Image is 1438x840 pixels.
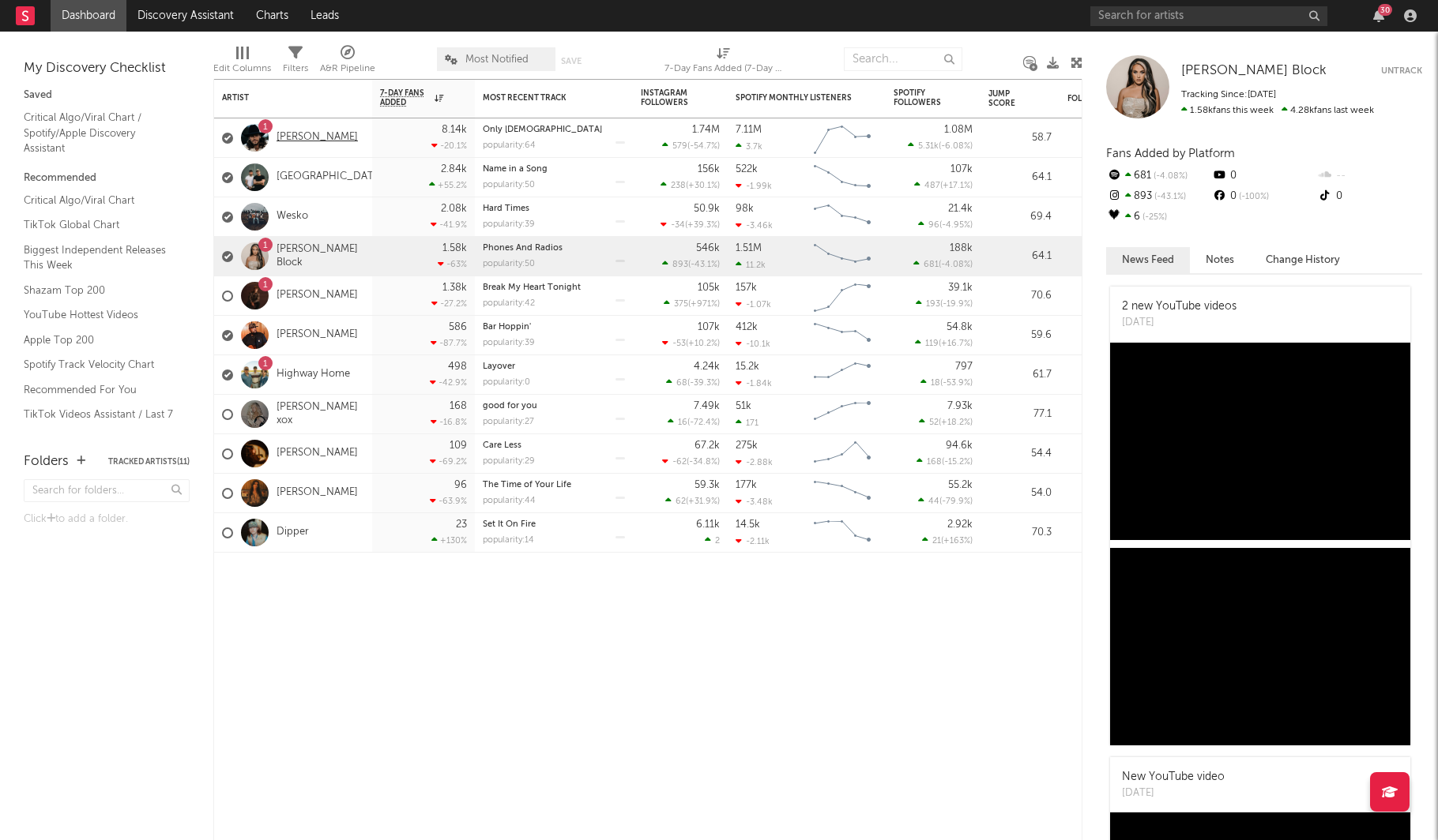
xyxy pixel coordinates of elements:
div: My Discovery Checklist [24,59,190,78]
div: 21.4k [948,204,973,214]
span: Most Notified [465,54,529,65]
span: -34.8 % [689,458,717,467]
div: popularity: 64 [483,141,536,150]
span: 62 [676,497,686,506]
div: ( ) [918,219,973,230]
div: 96 [454,480,467,490]
svg: Chart title [807,118,878,158]
span: -43.1 % [1152,193,1186,201]
div: 0 [1211,166,1316,186]
span: 119 [925,339,939,348]
a: Only [DEMOGRAPHIC_DATA] [483,126,602,134]
a: Dipper [277,526,309,539]
div: 412k [736,322,758,332]
div: 8.14k [442,125,467,135]
div: 15.2k [736,362,759,372]
a: Shazam Top 200 [24,282,174,299]
div: 70.3 [988,523,1052,542]
span: 2 [715,537,720,546]
svg: Chart title [807,276,878,316]
div: 50.9k [694,204,720,214]
svg: Chart title [807,316,878,355]
svg: Chart title [807,434,878,474]
div: [DATE] [1122,786,1225,801]
span: [PERSON_NAME] Block [1181,64,1327,77]
div: Recommended [24,169,190,188]
div: 39.1k [948,283,973,293]
span: 375 [674,300,688,309]
button: Change History [1250,247,1356,273]
div: 7-Day Fans Added (7-Day Fans Added) [664,59,783,78]
div: 105k [698,283,720,293]
div: Filters [283,59,308,78]
span: 52 [929,418,939,427]
div: 30 [1378,4,1392,16]
span: 681 [924,261,939,269]
div: ( ) [916,298,973,309]
div: 3.7k [736,141,762,152]
div: popularity: 39 [483,220,535,229]
a: Apple Top 200 [24,332,174,349]
span: 44 [928,497,939,506]
div: 55.2k [948,480,973,490]
a: Layover [483,362,515,371]
div: 69.4 [988,208,1052,227]
a: [PERSON_NAME] [277,131,358,144]
a: Recommended For You [24,381,174,399]
span: -25 % [1140,213,1167,222]
span: 893 [672,261,688,269]
span: 5.31k [918,142,939,151]
span: 579 [672,142,687,151]
div: 61.7 [988,366,1052,384]
svg: Chart title [807,474,878,513]
div: 109 [450,441,467,451]
div: 797 [955,362,973,372]
div: 2 new YouTube videos [1122,298,1237,315]
div: -2.88k [736,457,773,467]
div: 58.7 [988,129,1052,148]
div: ( ) [917,456,973,467]
div: +55.2 % [429,180,467,190]
div: 156k [698,164,720,174]
div: popularity: 42 [483,299,535,308]
a: [PERSON_NAME] [277,289,358,302]
div: 2.92k [947,519,973,530]
span: +16.7 % [941,339,970,348]
div: ( ) [666,377,720,388]
div: Spotify Followers [894,88,949,107]
div: 7-Day Fans Added (7-Day Fans Added) [664,39,783,85]
a: good for you [483,402,537,411]
a: Spotify Track Velocity Chart [24,356,174,373]
div: -63.9 % [430,496,467,506]
a: [PERSON_NAME] Block [277,243,364,270]
div: Spotify Monthly Listeners [736,93,854,103]
div: 546k [696,243,720,253]
span: +10.2 % [688,339,717,348]
span: 1.58k fans this week [1181,106,1274,115]
div: -20.1 % [431,141,467,151]
div: Jump Score [988,89,1028,108]
div: Saved [24,86,190,105]
div: 7.11M [736,125,762,135]
div: ( ) [915,338,973,348]
div: Edit Columns [213,59,271,78]
span: -100 % [1237,193,1269,201]
span: Tracking Since: [DATE] [1181,90,1276,99]
div: 54.0 [988,484,1052,503]
div: ( ) [662,456,720,467]
span: -4.95 % [942,221,970,230]
div: ( ) [908,141,973,151]
span: +971 % [691,300,717,309]
span: +31.9 % [688,497,717,506]
div: popularity: 27 [483,418,534,426]
div: ( ) [662,338,720,348]
span: 4.28k fans last week [1181,106,1374,115]
div: 54.8k [947,322,973,332]
input: Search for folders... [24,479,190,502]
div: The Time of Your Life [483,481,625,489]
div: ( ) [918,496,973,506]
div: -10.1k [736,339,770,349]
input: Search for artists [1090,6,1327,26]
div: ( ) [665,496,720,506]
div: A&R Pipeline [320,39,375,85]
